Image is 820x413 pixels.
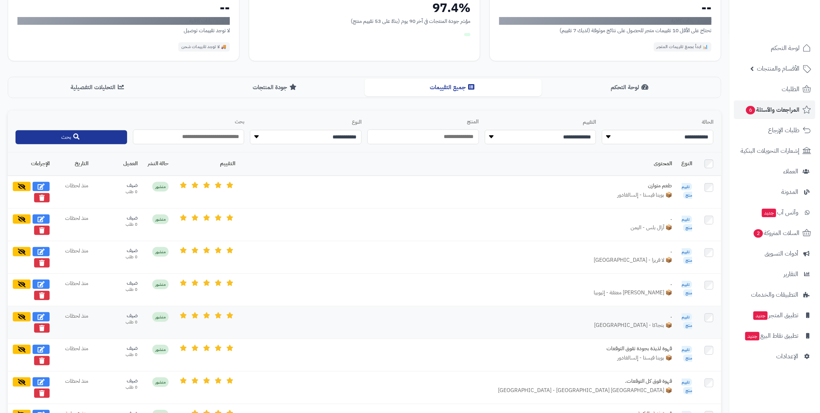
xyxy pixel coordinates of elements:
[677,152,697,176] th: النوع
[783,166,798,177] span: العملاء
[734,244,815,263] a: أدوات التسويق
[745,104,799,115] span: المراجعات والأسئلة
[594,256,672,264] span: 📦 لا فريزا - [GEOGRAPHIC_DATA]
[98,214,138,222] div: ضيف
[10,79,187,96] button: التحليلات التفصيلية
[682,378,692,395] span: تقييم منتج
[187,79,365,96] button: جودة المنتجات
[753,228,799,238] span: السلات المتروكة
[152,377,169,387] span: منشور
[152,280,169,289] span: منشور
[240,152,677,176] th: المحتوى
[98,384,138,391] div: 0 طلب
[250,119,362,126] label: النوع
[556,312,672,320] div: .
[98,377,138,385] div: ضيف
[751,289,798,300] span: التطبيقات والخدمات
[594,321,672,329] span: 📦 بنجاكا - [GEOGRAPHIC_DATA]
[98,345,138,352] div: ضيف
[367,118,479,126] label: المنتج
[784,269,798,280] span: التقارير
[54,208,93,241] td: منذ لحظات
[365,79,542,96] button: جميع التقييمات
[556,182,672,190] div: طعم متوازن
[734,142,815,160] a: إشعارات التحويلات البنكية
[741,145,799,156] span: إشعارات التحويلات البنكية
[499,26,711,35] div: تحتاج على الأقل 10 تقييمات متجر للحصول على نتائج موثوقة (لديك 7 تقييم)
[54,306,93,339] td: منذ لحظات
[485,119,596,126] label: التقييم
[617,191,672,199] span: 📦 بوينا فيستا - إلسالفادور
[98,352,138,358] div: 0 طلب
[734,183,815,201] a: المدونة
[16,130,127,144] button: بحث
[98,280,138,287] div: ضيف
[745,332,760,340] span: جديد
[734,100,815,119] a: المراجعات والأسئلة6
[682,216,692,232] span: تقييم منتج
[767,21,813,37] img: logo-2.png
[782,84,799,95] span: الطلبات
[498,387,672,394] span: 📦 [GEOGRAPHIC_DATA] [GEOGRAPHIC_DATA] - [GEOGRAPHIC_DATA]
[178,42,230,52] div: 🚚 لا توجد تقييمات شحن
[173,152,240,176] th: التقييم
[17,26,230,35] div: لا توجد تقييمات توصيل
[768,125,799,136] span: طلبات الإرجاع
[602,119,713,126] label: الحالة
[152,247,169,257] span: منشور
[762,209,776,217] span: جديد
[152,312,169,322] span: منشور
[98,319,138,325] div: 0 طلب
[54,273,93,306] td: منذ لحظات
[54,241,93,273] td: منذ لحظات
[17,2,230,14] div: --
[8,152,54,176] th: الإجراءات
[499,2,711,14] div: --
[556,280,672,287] div: .
[734,327,815,345] a: تطبيق نقاط البيعجديد
[98,247,138,254] div: ضيف
[542,79,719,96] button: لوحة التحكم
[556,214,672,222] div: .
[682,346,692,362] span: تقييم منتج
[556,377,672,385] div: قهوة فوق كل التوقعات.
[54,176,93,209] td: منذ لحظات
[142,152,173,176] th: حالة النشر
[98,312,138,320] div: ضيف
[556,247,672,255] div: .
[556,345,672,353] div: قهوة لذيذة بجودة تفوق التوقعات
[746,106,755,114] span: 6
[152,345,169,354] span: منشور
[631,224,672,232] span: 📦 آزال بلس - اليمن
[682,313,692,330] span: تقييم منتج
[757,63,799,74] span: الأقسام والمنتجات
[754,229,763,238] span: 2
[734,162,815,181] a: العملاء
[734,39,815,57] a: لوحة التحكم
[54,152,93,176] th: التاريخ
[54,339,93,371] td: منذ لحظات
[93,152,142,176] th: العميل
[734,306,815,325] a: تطبيق المتجرجديد
[133,118,245,126] label: بحث
[152,182,169,192] span: منشور
[617,354,672,362] span: 📦 بوينا فيستا - إلسالفادور
[753,311,768,320] span: جديد
[98,254,138,260] div: 0 طلب
[734,265,815,283] a: التقارير
[98,182,138,189] div: ضيف
[744,330,798,341] span: تطبيق نقاط البيع
[765,248,798,259] span: أدوات التسويق
[781,187,798,197] span: المدونة
[258,2,471,14] div: 97.4%
[771,43,799,54] span: لوحة التحكم
[734,224,815,242] a: السلات المتروكة2
[682,281,692,297] span: تقييم منتج
[753,310,798,321] span: تطبيق المتجر
[17,17,230,25] div: لا توجد بيانات كافية
[734,203,815,222] a: وآتس آبجديد
[98,287,138,293] div: 0 طلب
[734,285,815,304] a: التطبيقات والخدمات
[734,80,815,98] a: الطلبات
[761,207,798,218] span: وآتس آب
